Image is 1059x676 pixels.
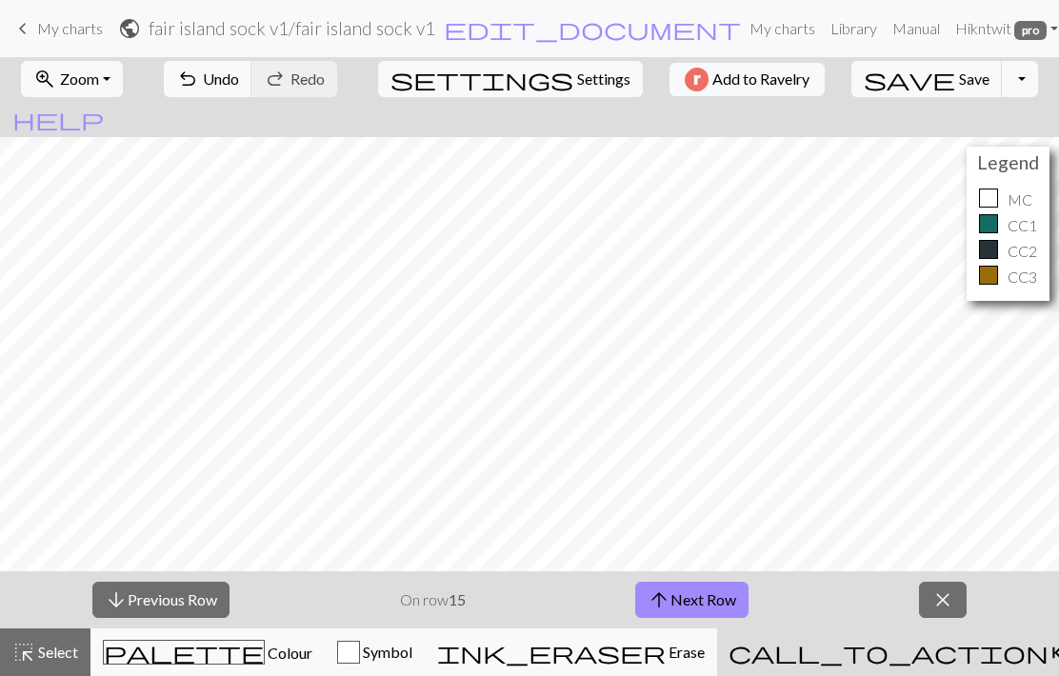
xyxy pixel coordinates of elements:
[1008,214,1037,237] p: CC1
[971,151,1045,173] h4: Legend
[444,15,741,42] span: edit_document
[712,68,809,91] span: Add to Ravelry
[105,587,128,613] span: arrow_downward
[931,587,954,613] span: close
[437,639,666,666] span: ink_eraser
[1014,21,1047,40] span: pro
[12,106,104,132] span: help
[92,582,230,618] button: Previous Row
[104,639,264,666] span: palette
[90,628,325,676] button: Colour
[425,628,717,676] button: Erase
[635,582,749,618] button: Next Row
[851,61,1003,97] button: Save
[35,643,78,661] span: Select
[390,68,573,90] i: Settings
[360,643,412,661] span: Symbol
[959,70,989,88] span: Save
[742,10,823,48] a: My charts
[864,66,955,92] span: save
[378,61,643,97] button: SettingsSettings
[1008,240,1037,263] p: CC2
[669,63,825,96] button: Add to Ravelry
[12,639,35,666] span: highlight_alt
[60,70,99,88] span: Zoom
[823,10,885,48] a: Library
[449,590,466,608] strong: 15
[11,12,103,45] a: My charts
[11,15,34,42] span: keyboard_arrow_left
[685,68,709,91] img: Ravelry
[1008,189,1032,211] p: MC
[118,15,141,42] span: public
[164,61,252,97] button: Undo
[149,17,435,39] h2: fair island sock v1 / fair island sock v1
[577,68,630,90] span: Settings
[729,639,1049,666] span: call_to_action
[390,66,573,92] span: settings
[400,588,466,611] p: On row
[33,66,56,92] span: zoom_in
[1008,266,1037,288] p: CC3
[648,587,670,613] span: arrow_upward
[666,643,705,661] span: Erase
[21,61,123,97] button: Zoom
[203,70,239,88] span: Undo
[37,19,103,37] span: My charts
[885,10,948,48] a: Manual
[325,628,425,676] button: Symbol
[265,644,312,662] span: Colour
[176,66,199,92] span: undo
